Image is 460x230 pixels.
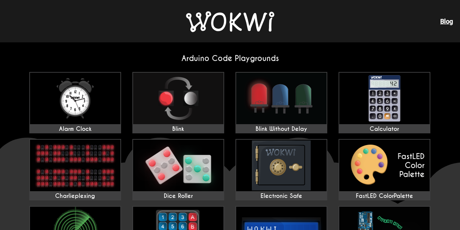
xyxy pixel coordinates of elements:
[133,73,223,124] img: Blink
[339,139,430,200] a: FastLED ColorPalette
[339,193,430,200] div: FastLED ColorPalette
[339,140,430,191] img: FastLED ColorPalette
[339,73,430,124] img: Calculator
[236,193,327,200] div: Electronic Safe
[339,72,430,133] a: Calculator
[30,126,120,133] div: Alarm Clock
[132,72,224,133] a: Blink
[30,193,120,200] div: Charlieplexing
[236,126,327,133] div: Blink Without Delay
[339,126,430,133] div: Calculator
[236,73,327,124] img: Blink Without Delay
[29,139,121,200] a: Charlieplexing
[24,54,437,63] h2: Arduino Code Playgrounds
[236,140,327,191] img: Electronic Safe
[440,18,453,25] a: Blog
[30,140,120,191] img: Charlieplexing
[133,126,223,133] div: Blink
[235,139,327,200] a: Electronic Safe
[30,73,120,124] img: Alarm Clock
[133,140,223,191] img: Dice Roller
[29,72,121,133] a: Alarm Clock
[132,139,224,200] a: Dice Roller
[186,11,274,32] img: Wokwi
[133,193,223,200] div: Dice Roller
[235,72,327,133] a: Blink Without Delay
